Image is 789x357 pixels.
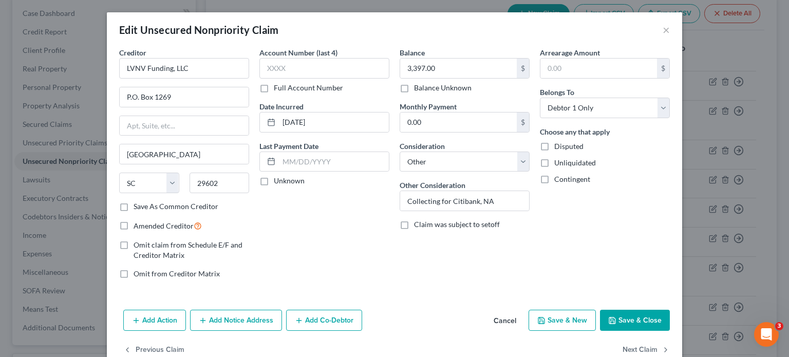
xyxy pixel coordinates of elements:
input: Enter address... [120,87,249,107]
span: 3 [775,322,783,330]
button: Cancel [485,311,524,331]
span: Omit claim from Schedule E/F and Creditor Matrix [134,240,242,259]
span: Home [23,288,46,295]
span: Messages [85,288,121,295]
div: Close [177,16,195,35]
input: 0.00 [400,59,517,78]
div: We typically reply in a few hours [21,140,172,151]
span: Search for help [21,175,83,185]
img: Profile image for James [129,16,150,37]
input: Apt, Suite, etc... [120,116,249,136]
input: Enter city... [120,144,249,164]
span: Omit from Creditor Matrix [134,269,220,278]
button: Save & New [529,310,596,331]
img: logo [21,22,89,33]
button: Help [137,262,205,304]
label: Balance [400,47,425,58]
button: Search for help [15,170,191,190]
button: Save & Close [600,310,670,331]
input: Enter zip... [190,173,250,193]
span: Claim was subject to setoff [414,220,500,229]
label: Consideration [400,141,445,152]
button: Add Action [123,310,186,331]
div: Statement of Financial Affairs - Payments Made in the Last 90 days [15,194,191,224]
div: Send us a message [21,129,172,140]
div: Attorney's Disclosure of Compensation [21,228,172,239]
button: Add Notice Address [190,310,282,331]
button: Add Co-Debtor [286,310,362,331]
div: Attorney's Disclosure of Compensation [15,224,191,243]
label: Balance Unknown [414,83,472,93]
div: Send us a messageWe typically reply in a few hours [10,121,195,160]
div: $ [517,59,529,78]
input: Search creditor by name... [119,58,249,79]
div: Adding Income [15,243,191,262]
label: Choose any that apply [540,126,610,137]
button: Messages [68,262,137,304]
span: Unliquidated [554,158,596,167]
span: Amended Creditor [134,221,194,230]
label: Full Account Number [274,83,343,93]
iframe: Intercom live chat [754,322,779,347]
p: Hi there! [21,73,185,90]
img: Profile image for Lindsey [149,16,170,37]
label: Last Payment Date [259,141,318,152]
span: Belongs To [540,88,574,97]
label: Monthly Payment [400,101,457,112]
img: Profile image for Emma [110,16,130,37]
span: Help [163,288,179,295]
p: How can we help? [21,90,185,108]
label: Date Incurred [259,101,304,112]
input: 0.00 [540,59,657,78]
input: 0.00 [400,112,517,132]
label: Other Consideration [400,180,465,191]
input: Specify... [400,191,529,211]
div: Adding Income [21,247,172,258]
input: MM/DD/YYYY [279,152,389,172]
label: Arrearage Amount [540,47,600,58]
span: Disputed [554,142,584,151]
label: Account Number (last 4) [259,47,337,58]
span: Creditor [119,48,146,57]
div: Statement of Financial Affairs - Payments Made in the Last 90 days [21,198,172,220]
input: XXXX [259,58,389,79]
label: Unknown [274,176,305,186]
div: Edit Unsecured Nonpriority Claim [119,23,279,37]
button: × [663,24,670,36]
label: Save As Common Creditor [134,201,218,212]
div: $ [517,112,529,132]
span: Contingent [554,175,590,183]
input: MM/DD/YYYY [279,112,389,132]
div: $ [657,59,669,78]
